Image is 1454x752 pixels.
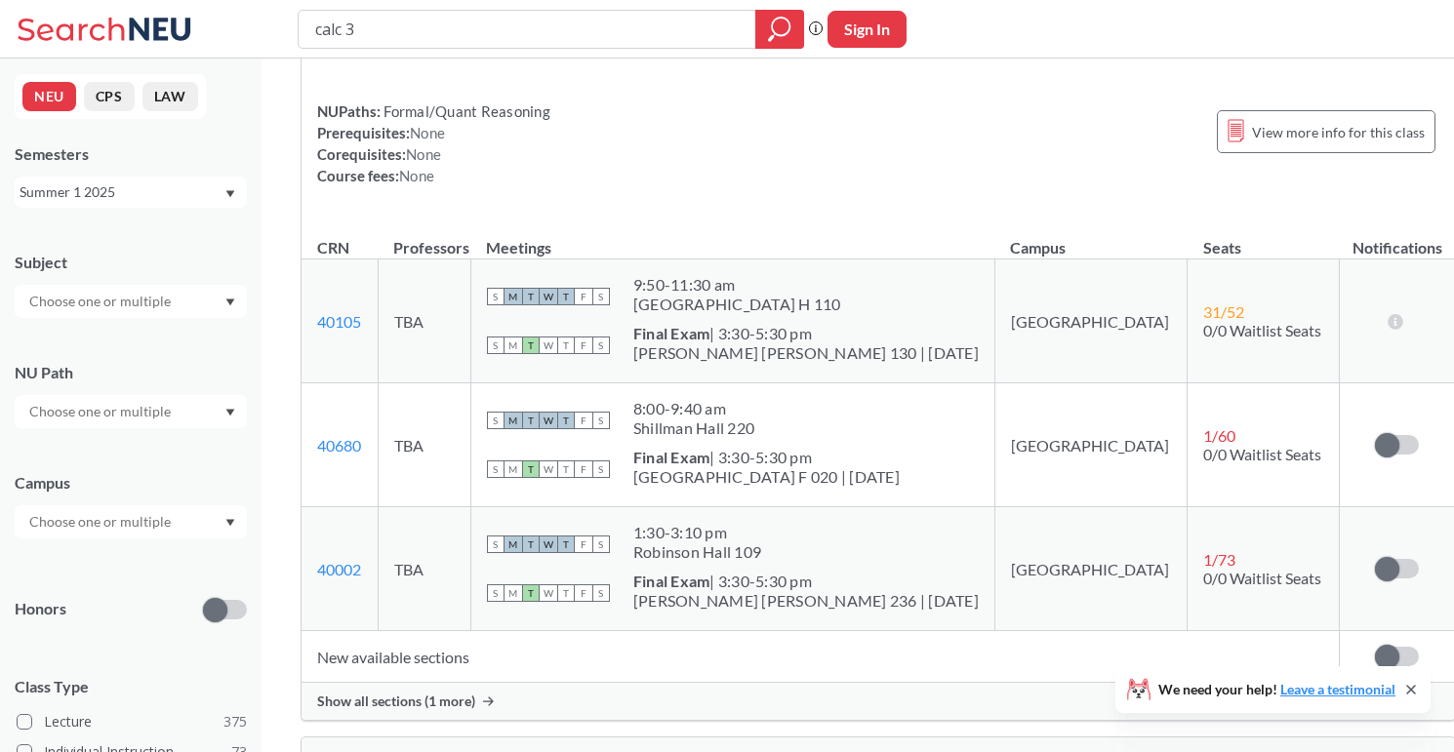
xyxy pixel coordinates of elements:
span: We need your help! [1158,683,1395,696]
td: TBA [378,507,470,631]
th: Professors [378,218,470,259]
div: CRN [317,237,349,258]
td: [GEOGRAPHIC_DATA] [994,383,1187,507]
div: Shillman Hall 220 [633,418,754,438]
span: T [522,288,540,305]
b: Final Exam [633,448,710,466]
span: S [592,460,610,478]
span: S [592,412,610,429]
div: [GEOGRAPHIC_DATA] H 110 [633,295,841,314]
span: F [575,460,592,478]
span: Class Type [15,676,247,697]
svg: Dropdown arrow [225,190,235,198]
span: W [540,412,557,429]
a: Leave a testimonial [1280,681,1395,697]
span: S [592,584,610,602]
span: S [487,412,505,429]
span: None [399,167,434,184]
span: 31 / 52 [1203,302,1244,321]
button: CPS [84,82,135,111]
span: None [410,124,445,141]
span: M [505,535,522,553]
span: T [557,412,575,429]
td: New available sections [302,631,1340,683]
span: W [540,336,557,354]
svg: Dropdown arrow [225,519,235,527]
span: S [592,288,610,305]
div: | 3:30-5:30 pm [633,448,900,467]
a: 40105 [317,312,361,331]
span: 375 [223,711,247,732]
span: T [522,336,540,354]
td: TBA [378,383,470,507]
input: Choose one or multiple [20,400,183,423]
span: T [522,535,540,553]
span: S [487,584,505,602]
span: F [575,535,592,553]
label: Lecture [17,709,247,734]
div: [GEOGRAPHIC_DATA] F 020 | [DATE] [633,467,900,487]
td: [GEOGRAPHIC_DATA] [994,507,1187,631]
span: 1 / 73 [1203,550,1235,569]
b: Final Exam [633,324,710,342]
svg: Dropdown arrow [225,298,235,306]
div: Dropdown arrow [15,505,247,538]
span: M [505,584,522,602]
span: 0/0 Waitlist Seats [1203,569,1321,587]
span: T [557,288,575,305]
span: M [505,412,522,429]
div: | 3:30-5:30 pm [633,572,979,591]
input: Choose one or multiple [20,290,183,313]
button: Sign In [828,11,907,48]
a: 40002 [317,560,361,578]
svg: Dropdown arrow [225,409,235,416]
span: S [592,336,610,354]
div: 9:50 - 11:30 am [633,275,841,295]
div: Dropdown arrow [15,285,247,318]
span: S [487,460,505,478]
span: W [540,288,557,305]
div: Summer 1 2025Dropdown arrow [15,177,247,208]
div: 8:00 - 9:40 am [633,399,754,418]
div: Robinson Hall 109 [633,542,761,562]
span: 0/0 Waitlist Seats [1203,321,1321,339]
th: Campus [994,218,1187,259]
span: None [406,145,441,163]
span: T [522,460,540,478]
button: NEU [22,82,76,111]
span: F [575,288,592,305]
span: W [540,535,557,553]
span: T [557,336,575,354]
span: S [487,535,505,553]
span: W [540,584,557,602]
input: Class, professor, course number, "phrase" [313,13,742,46]
th: Seats [1188,218,1340,259]
span: F [575,412,592,429]
div: NUPaths: Prerequisites: Corequisites: Course fees: [317,100,550,186]
span: 1 / 60 [1203,426,1235,445]
span: Show all sections (1 more) [317,693,475,710]
span: S [592,535,610,553]
span: T [557,460,575,478]
td: [GEOGRAPHIC_DATA] [994,259,1187,383]
span: M [505,336,522,354]
div: Subject [15,252,247,273]
span: View more info for this class [1252,120,1425,144]
span: T [522,584,540,602]
div: | 3:30-5:30 pm [633,324,979,343]
div: NU Path [15,362,247,383]
span: M [505,460,522,478]
b: Final Exam [633,572,710,590]
span: S [487,336,505,354]
span: T [522,412,540,429]
div: Summer 1 2025 [20,181,223,203]
span: M [505,288,522,305]
div: 1:30 - 3:10 pm [633,523,761,542]
span: 0/0 Waitlist Seats [1203,445,1321,463]
th: Meetings [470,218,994,259]
svg: magnifying glass [768,16,791,43]
div: Dropdown arrow [15,395,247,428]
div: [PERSON_NAME] [PERSON_NAME] 236 | [DATE] [633,591,979,611]
span: T [557,584,575,602]
button: LAW [142,82,198,111]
